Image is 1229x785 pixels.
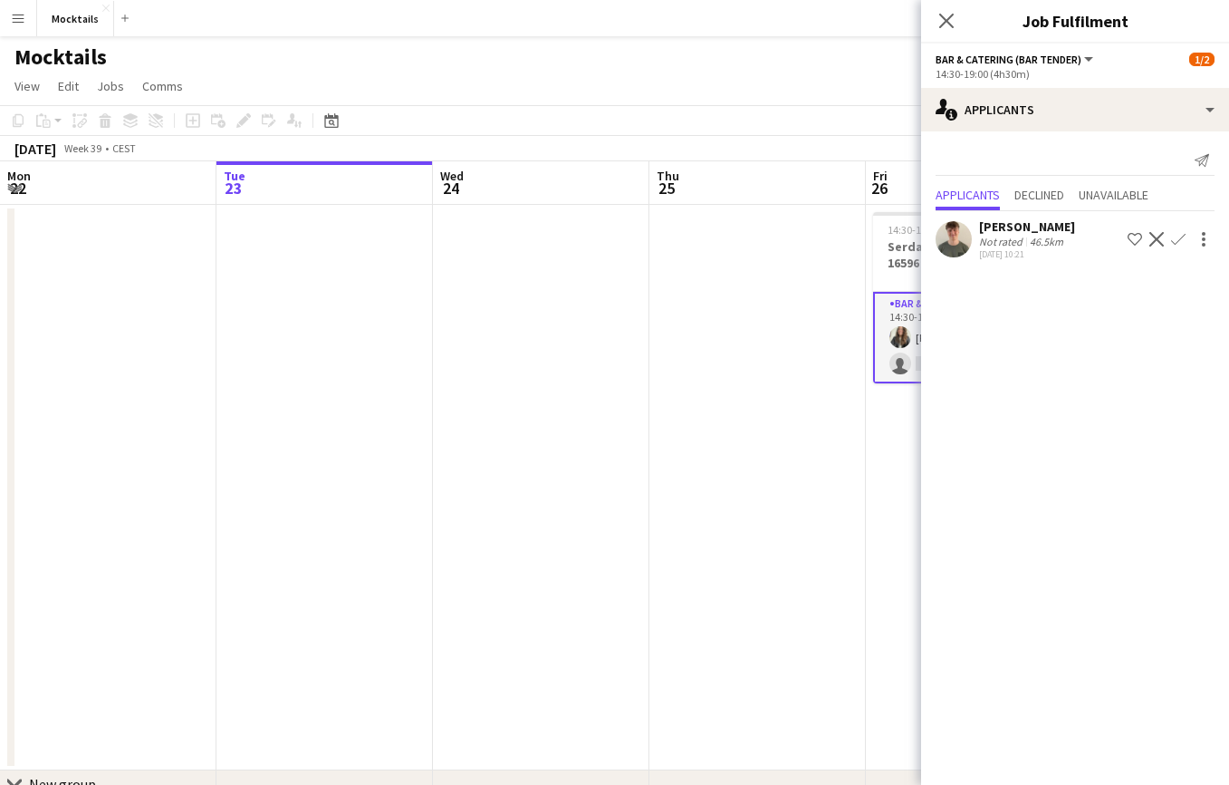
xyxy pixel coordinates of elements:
[1014,189,1064,201] span: Declined
[873,168,888,184] span: Fri
[979,248,1075,260] div: [DATE] 10:21
[60,141,105,155] span: Week 39
[224,168,245,184] span: Tue
[657,168,679,184] span: Thu
[14,140,56,158] div: [DATE]
[979,235,1026,248] div: Not rated
[921,88,1229,131] div: Applicants
[1189,53,1215,66] span: 1/2
[58,78,79,94] span: Edit
[936,67,1215,81] div: 14:30-19:00 (4h30m)
[14,44,107,71] h1: Mocktails
[936,53,1081,66] span: Bar & Catering (Bar Tender)
[7,74,47,98] a: View
[979,218,1075,235] div: [PERSON_NAME]
[221,178,245,199] span: 23
[142,78,183,94] span: Comms
[936,189,1000,201] span: Applicants
[440,168,464,184] span: Wed
[135,74,190,98] a: Comms
[14,78,40,94] span: View
[873,292,1076,383] app-card-role: Bar & Catering (Bar Tender)1A1/214:30-19:00 (4h30m)[PERSON_NAME]
[873,212,1076,383] app-job-card: 14:30-19:00 (4h30m)1/2Serdar - Hørsholm - Ordrenr. 165961 RoleBar & Catering (Bar Tender)1A1/214:...
[1079,189,1148,201] span: Unavailable
[870,178,888,199] span: 26
[921,9,1229,33] h3: Job Fulfilment
[936,53,1096,66] button: Bar & Catering (Bar Tender)
[90,74,131,98] a: Jobs
[654,178,679,199] span: 25
[888,223,982,237] span: 14:30-19:00 (4h30m)
[1026,235,1067,248] div: 46.5km
[7,168,31,184] span: Mon
[437,178,464,199] span: 24
[873,238,1076,271] h3: Serdar - Hørsholm - Ordrenr. 16596
[37,1,114,36] button: Mocktails
[112,141,136,155] div: CEST
[97,78,124,94] span: Jobs
[51,74,86,98] a: Edit
[5,178,31,199] span: 22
